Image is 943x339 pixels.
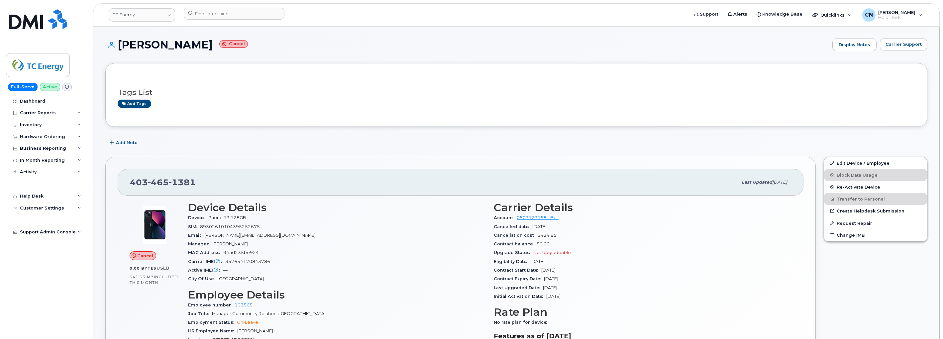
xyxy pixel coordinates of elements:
[200,224,260,229] span: 89302610104395252675
[537,241,550,246] span: $0.00
[544,276,558,281] span: [DATE]
[824,157,927,169] a: Edit Device / Employee
[188,268,223,273] span: Active IMEI
[494,224,532,229] span: Cancelled date
[223,250,259,255] span: 94ad235be924
[188,202,486,213] h3: Device Details
[188,259,225,264] span: Carrier IMEI
[494,320,550,325] span: No rate plan for device
[212,241,248,246] span: [PERSON_NAME]
[494,241,537,246] span: Contract balance
[225,259,270,264] span: 357654170843786
[517,215,559,220] a: 0503123158 - Bell
[135,205,175,245] img: image20231002-3703462-1ig824h.jpeg
[116,139,138,146] span: Add Note
[886,41,922,47] span: Carrier Support
[188,311,212,316] span: Job Title
[105,137,143,149] button: Add Note
[742,180,772,185] span: Last updated
[824,229,927,241] button: Change IMEI
[494,250,533,255] span: Upgrade Status
[223,268,228,273] span: —
[188,215,207,220] span: Device
[212,311,326,316] span: Manager Community Relations [GEOGRAPHIC_DATA]
[880,39,927,50] button: Carrier Support
[188,233,204,238] span: Email
[130,177,196,187] span: 403
[204,233,316,238] span: [PERSON_NAME][EMAIL_ADDRESS][DOMAIN_NAME]
[148,177,169,187] span: 465
[494,276,544,281] span: Contract Expiry Date
[824,217,927,229] button: Request Repair
[157,266,170,271] span: used
[188,241,212,246] span: Manager
[541,268,556,273] span: [DATE]
[137,253,153,259] span: Cancel
[772,180,787,185] span: [DATE]
[188,250,223,255] span: MAC Address
[494,259,530,264] span: Eligibility Date
[543,285,557,290] span: [DATE]
[188,302,235,307] span: Employee number
[237,320,258,325] span: On-Leave
[494,306,791,318] h3: Rate Plan
[533,250,571,255] span: Not Upgradeable
[188,328,237,333] span: HR Employee Name
[532,224,547,229] span: [DATE]
[530,259,545,264] span: [DATE]
[207,215,246,220] span: iPhone 13 128GB
[169,177,196,187] span: 1381
[494,268,541,273] span: Contract Start Date
[494,215,517,220] span: Account
[824,181,927,193] button: Re-Activate Device
[832,39,877,51] a: Display Notes
[914,310,938,334] iframe: Messenger Launcher
[130,274,178,285] span: included this month
[237,328,273,333] span: [PERSON_NAME]
[824,193,927,205] button: Transfer to Personal
[188,276,218,281] span: City Of Use
[837,185,880,190] span: Re-Activate Device
[105,39,829,50] h1: [PERSON_NAME]
[824,205,927,217] a: Create Helpdesk Submission
[218,276,264,281] span: [GEOGRAPHIC_DATA]
[130,266,157,271] span: 0.00 Bytes
[824,169,927,181] button: Block Data Usage
[494,233,538,238] span: Cancellation cost
[188,289,486,301] h3: Employee Details
[118,100,151,108] a: Add tags
[118,88,915,97] h3: Tags List
[130,275,154,279] span: 341.33 MB
[235,302,253,307] a: 103565
[494,202,791,213] h3: Carrier Details
[494,294,546,299] span: Initial Activation Date
[538,233,557,238] span: $424.85
[188,320,237,325] span: Employment Status
[188,224,200,229] span: SIM
[494,285,543,290] span: Last Upgraded Date
[219,40,248,48] small: Cancel
[546,294,561,299] span: [DATE]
